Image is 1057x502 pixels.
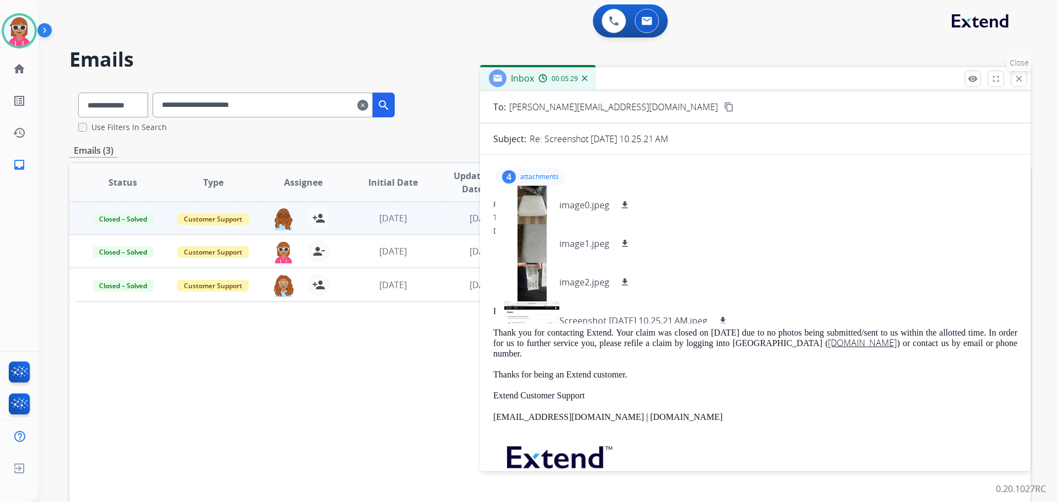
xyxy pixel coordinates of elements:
mat-icon: list_alt [13,94,26,107]
img: agent-avatar [273,240,295,263]
span: [DATE] [470,279,497,291]
h2: Emails [69,48,1031,71]
mat-icon: download [620,239,630,249]
span: [DATE] [379,245,407,257]
p: Extend Customer Support [493,391,1017,401]
img: agent-avatar [273,274,295,297]
span: [DATE] [379,212,407,224]
label: Use Filters In Search [91,122,167,133]
mat-icon: search [377,99,390,112]
p: attachments [520,172,559,181]
img: agent-avatar [273,207,295,230]
mat-icon: download [620,277,630,287]
p: Emails (3) [69,144,118,158]
p: Hello Sayde, [493,306,1017,316]
mat-icon: history [13,126,26,139]
span: Customer Support [177,280,249,292]
img: avatar [4,15,35,46]
p: Screenshot [DATE] 10.25.21 AM.jpeg [559,314,707,327]
mat-icon: inbox [13,158,26,171]
p: Subject: [493,132,526,145]
mat-icon: download [718,316,728,326]
mat-icon: close [1014,74,1024,84]
mat-icon: clear [357,99,368,112]
span: Updated Date [448,169,498,196]
img: extend.png [493,433,623,477]
mat-icon: fullscreen [991,74,1001,84]
span: Status [108,176,137,189]
button: Close [1011,71,1027,87]
span: [DATE] [470,212,497,224]
mat-icon: person_remove [312,245,325,258]
div: 4 [502,170,516,183]
p: Thank you for contacting Extend. Your claim was closed on [DATE] due to no photos being submitted... [493,328,1017,359]
span: [DATE] [470,245,497,257]
span: 00:05:29 [552,74,578,83]
mat-icon: person_add [312,212,325,225]
mat-icon: person_add [312,278,325,292]
p: Close [1007,55,1032,71]
span: Type [203,176,224,189]
div: From: [493,199,1017,210]
u: [DOMAIN_NAME] [828,337,897,349]
div: To: [493,212,1017,223]
span: Initial Date [368,176,418,189]
mat-icon: content_copy [724,102,734,112]
p: [EMAIL_ADDRESS][DOMAIN_NAME] | [DOMAIN_NAME] [493,412,1017,422]
span: Closed – Solved [92,246,154,258]
span: [DATE] [379,279,407,291]
span: Assignee [284,176,323,189]
span: [PERSON_NAME][EMAIL_ADDRESS][DOMAIN_NAME] [509,100,718,114]
p: 0.20.1027RC [996,482,1046,495]
span: Customer Support [177,246,249,258]
p: image0.jpeg [559,198,609,212]
div: Date: [493,225,1017,236]
p: Thanks for being an Extend customer. [493,370,1017,380]
mat-icon: home [13,62,26,75]
p: To: [493,100,506,114]
span: Closed – Solved [92,213,154,225]
p: Re: Screenshot [DATE] 10.25.21 AM [530,132,668,145]
span: Closed – Solved [92,280,154,292]
span: Customer Support [177,213,249,225]
span: Inbox [511,72,534,84]
mat-icon: download [620,200,630,210]
p: image2.jpeg [559,276,609,289]
mat-icon: remove_red_eye [968,74,978,84]
p: image1.jpeg [559,237,609,250]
